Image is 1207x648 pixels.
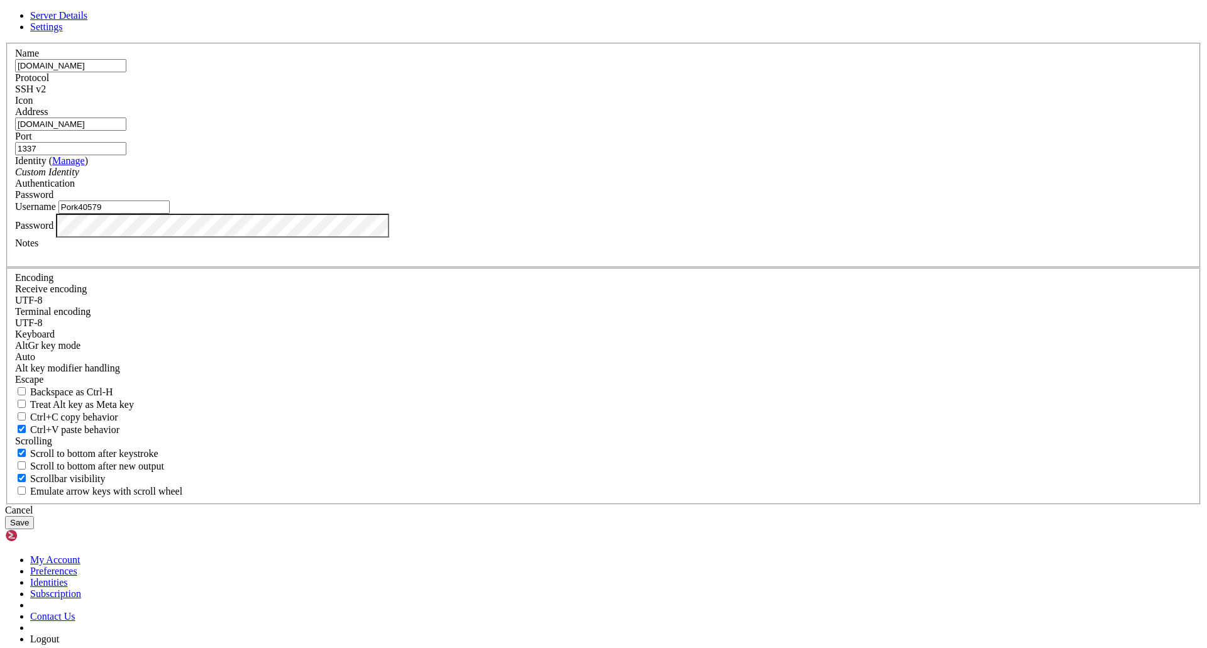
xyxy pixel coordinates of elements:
span: ( ) [49,155,88,166]
input: Ctrl+C copy behavior [18,412,26,420]
a: Server Details [30,10,87,21]
span: Ctrl+C copy behavior [30,412,118,422]
label: The vertical scrollbar mode. [15,473,106,484]
input: Scrollbar visibility [18,474,26,482]
label: Port [15,131,32,141]
input: Ctrl+V paste behavior [18,425,26,433]
img: Shellngn [5,529,77,542]
div: UTF-8 [15,317,1192,329]
div: Auto [15,351,1192,363]
a: My Account [30,554,80,565]
label: Icon [15,95,33,106]
label: Notes [15,238,38,248]
a: Logout [30,634,59,644]
label: Password [15,219,53,230]
span: Scroll to bottom after keystroke [30,448,158,459]
label: When using the alternative screen buffer, and DECCKM (Application Cursor Keys) is active, mouse w... [15,486,182,497]
span: Scrollbar visibility [30,473,106,484]
span: Escape [15,374,43,385]
div: UTF-8 [15,295,1192,306]
label: Ctrl-C copies if true, send ^C to host if false. Ctrl-Shift-C sends ^C to host if true, copies if... [15,412,118,422]
label: Address [15,106,48,117]
input: Backspace as Ctrl-H [18,387,26,395]
div: Password [15,189,1192,200]
span: Auto [15,351,35,362]
input: Treat Alt key as Meta key [18,400,26,408]
span: UTF-8 [15,295,43,305]
label: Ctrl+V pastes if true, sends ^V to host if false. Ctrl+Shift+V sends ^V to host if true, pastes i... [15,424,119,435]
input: Server Name [15,59,126,72]
label: Encoding [15,272,53,283]
button: Save [5,516,34,529]
span: Scroll to bottom after new output [30,461,164,471]
input: Emulate arrow keys with scroll wheel [18,486,26,495]
input: Scroll to bottom after keystroke [18,449,26,457]
a: Manage [52,155,85,166]
a: Preferences [30,566,77,576]
label: Authentication [15,178,75,189]
label: Scrolling [15,436,52,446]
span: SSH v2 [15,84,46,94]
label: Whether to scroll to the bottom on any keystroke. [15,448,158,459]
span: Emulate arrow keys with scroll wheel [30,486,182,497]
i: Custom Identity [15,167,79,177]
div: Cancel [5,505,1202,516]
input: Login Username [58,200,170,214]
a: Subscription [30,588,81,599]
input: Scroll to bottom after new output [18,461,26,470]
div: Escape [15,374,1192,385]
label: Controls how the Alt key is handled. Escape: Send an ESC prefix. 8-Bit: Add 128 to the typed char... [15,363,120,373]
a: Settings [30,21,63,32]
label: The default terminal encoding. ISO-2022 enables character map translations (like graphics maps). ... [15,306,91,317]
label: Scroll to bottom after new output. [15,461,164,471]
div: Custom Identity [15,167,1192,178]
span: Password [15,189,53,200]
label: Whether the Alt key acts as a Meta key or as a distinct Alt key. [15,399,134,410]
label: Keyboard [15,329,55,339]
a: Identities [30,577,68,588]
label: Identity [15,155,88,166]
label: Set the expected encoding for data received from the host. If the encodings do not match, visual ... [15,283,87,294]
label: If true, the backspace should send BS ('\x08', aka ^H). Otherwise the backspace key should send '... [15,387,113,397]
label: Username [15,201,56,212]
label: Name [15,48,39,58]
input: Host Name or IP [15,118,126,131]
a: Contact Us [30,611,75,622]
label: Protocol [15,72,49,83]
span: Ctrl+V paste behavior [30,424,119,435]
span: UTF-8 [15,317,43,328]
label: Set the expected encoding for data received from the host. If the encodings do not match, visual ... [15,340,80,351]
div: SSH v2 [15,84,1192,95]
span: Treat Alt key as Meta key [30,399,134,410]
input: Port Number [15,142,126,155]
span: Backspace as Ctrl-H [30,387,113,397]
